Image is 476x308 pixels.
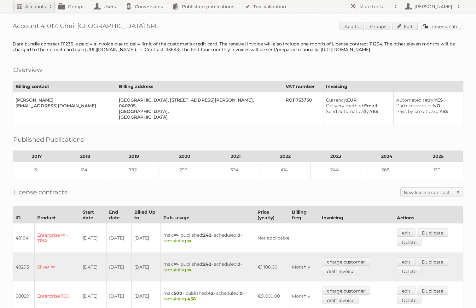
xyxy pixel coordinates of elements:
a: Delete [397,296,421,304]
th: Invoicing [323,81,463,92]
h2: New license contract [404,189,454,196]
div: YES [396,109,458,114]
a: edit [397,287,415,295]
span: Currency: [326,97,347,103]
th: Billing freq. [289,207,319,223]
span: Partner account: [396,103,433,109]
a: Audits [340,22,364,30]
a: Impersonate [419,22,463,30]
th: 2025 [413,151,463,162]
strong: 42 [208,290,213,296]
td: 3 [13,162,61,178]
td: 130 [413,162,463,178]
th: 2020 [159,151,211,162]
th: Billing contact [13,81,116,92]
h2: More tools [359,3,391,10]
span: Toggle [454,188,463,197]
td: 48293 [13,252,35,281]
th: ID [13,207,35,223]
h2: [PERSON_NAME] [413,3,454,10]
th: Pub. usage [160,207,255,223]
span: Automated retry: [396,97,434,103]
div: 040205, [119,103,278,109]
strong: 242 [203,232,211,238]
div: NO [396,103,458,109]
td: 48184 [13,223,35,253]
div: YES [396,97,458,103]
td: 334 [211,162,260,178]
th: 2021 [211,151,260,162]
strong: 0 [240,290,243,296]
td: max: - published: - scheduled: - [160,223,255,253]
div: [GEOGRAPHIC_DATA], [119,109,278,114]
a: edit [397,228,415,237]
td: RO11753730 [283,92,323,125]
th: 2022 [260,151,310,162]
span: Pays by credit card: [396,109,439,114]
a: Duplicate [417,287,448,295]
td: €1.188,00 [255,252,289,281]
th: Invoicing [319,207,394,223]
th: 2019 [109,151,159,162]
td: 244 [311,162,361,178]
td: [DATE] [131,252,160,281]
td: Not applicable. [255,223,394,253]
span: remaining: [163,267,191,273]
a: Duplicate [417,258,448,266]
div: Data bundle contract 111235 is paid via invoice due to daily limit of the customer's credit card.... [13,41,463,52]
th: Price (yearly) [255,207,289,223]
strong: 458 [187,296,196,302]
th: Actions [394,207,463,223]
strong: 242 [203,261,211,267]
h2: Overview [13,65,42,74]
th: Billing address [116,81,283,92]
td: max: - published: - scheduled: - [160,252,255,281]
h2: Accounts [25,3,46,10]
strong: ∞ [187,238,191,244]
a: draft invoice [322,296,359,304]
span: Send automatically: [326,109,370,114]
div: [PERSON_NAME] [15,97,111,103]
th: VAT number [283,81,323,92]
div: [EMAIL_ADDRESS][DOMAIN_NAME] [15,103,111,109]
td: Enterprise ∞ - TRIAL [35,223,80,253]
td: 792 [109,162,159,178]
strong: ∞ [174,232,178,238]
a: charge customer [322,258,370,266]
strong: 0 [237,261,241,267]
span: Delivery method: [326,103,364,109]
div: EUR [326,97,388,103]
th: Product [35,207,80,223]
div: Email [326,103,388,109]
a: Groups [365,22,391,30]
td: [DATE] [106,252,131,281]
td: [DATE] [80,223,106,253]
a: edit [397,258,415,266]
td: 514 [61,162,109,178]
th: 2017 [13,151,61,162]
div: YES [326,109,388,114]
h1: Account 41017: Cheil [GEOGRAPHIC_DATA] SRL [13,22,463,32]
th: 2023 [311,151,361,162]
strong: 0 [237,232,241,238]
td: [DATE] [131,223,160,253]
th: 2024 [361,151,413,162]
div: [GEOGRAPHIC_DATA] [119,114,278,120]
td: Silver ∞ [35,252,80,281]
th: Billed Up to [131,207,160,223]
td: [DATE] [106,223,131,253]
th: Start date [80,207,106,223]
strong: ∞ [187,267,191,273]
a: Edit [392,22,418,30]
a: charge customer [322,287,370,295]
a: draft invoice [322,267,359,275]
a: Delete [397,238,421,246]
strong: ∞ [174,261,178,267]
td: 414 [260,162,310,178]
td: Monthly [289,252,319,281]
h2: Published Publications [13,135,84,144]
th: 2018 [61,151,109,162]
div: [GEOGRAPHIC_DATA], [STREET_ADDRESS][PERSON_NAME], [119,97,278,103]
td: 299 [159,162,211,178]
strong: 500 [174,290,183,296]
